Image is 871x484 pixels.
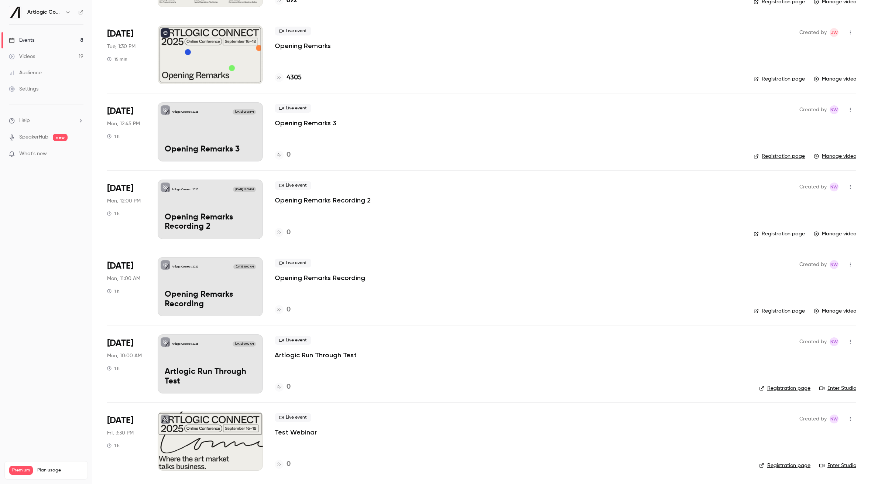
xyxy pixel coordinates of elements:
span: Created by [799,260,827,269]
span: Natasha Whiffin [830,260,839,269]
a: 4305 [275,73,302,83]
p: Opening Remarks Recording [165,290,256,309]
span: Created by [799,183,827,191]
p: Artlogic Connect 2025 [172,265,198,269]
a: Registration page [754,230,805,238]
a: Artlogic Run Through TestArtlogic Connect 2025[DATE] 10:00 AMArtlogic Run Through Test [158,334,263,393]
span: Live event [275,104,311,113]
a: Opening Remarks RecordingArtlogic Connect 2025[DATE] 11:00 AMOpening Remarks Recording [158,257,263,316]
span: [DATE] [107,415,133,426]
a: Opening Remarks Recording 2Artlogic Connect 2025[DATE] 12:00 PMOpening Remarks Recording 2 [158,180,263,239]
span: Mon, 11:00 AM [107,275,140,282]
a: 0 [275,459,291,469]
a: Enter Studio [819,462,856,469]
a: 0 [275,382,291,392]
span: Natasha Whiffin [830,337,839,346]
div: 1 h [107,365,120,371]
span: [DATE] 10:00 AM [233,341,256,347]
a: Manage video [814,230,856,238]
a: Manage video [814,153,856,160]
a: 0 [275,150,291,160]
a: Registration page [759,462,810,469]
div: Sep 15 Mon, 10:00 AM (Europe/London) [107,334,146,393]
div: 1 h [107,443,120,449]
span: Live event [275,259,311,267]
span: Created by [799,415,827,423]
span: NW [830,415,838,423]
span: NW [830,260,838,269]
p: Opening Remarks 3 [165,145,256,154]
span: Created by [799,28,827,37]
div: Sep 15 Mon, 12:45 PM (Europe/London) [107,102,146,161]
h6: Artlogic Connect 2025 [27,8,62,16]
h4: 0 [287,305,291,315]
a: Manage video [814,75,856,83]
a: Test Webinar [275,428,317,437]
span: [DATE] 12:45 PM [233,109,256,115]
div: Events [9,37,34,44]
span: [DATE] [107,28,133,40]
div: Jun 13 Fri, 3:30 PM (Europe/London) [107,412,146,471]
div: Sep 16 Tue, 1:30 PM (Europe/London) [107,25,146,84]
h4: 0 [287,382,291,392]
a: Manage video [814,307,856,315]
span: Mon, 12:00 PM [107,197,141,205]
span: Natasha Whiffin [830,415,839,423]
h4: 0 [287,150,291,160]
div: Sep 15 Mon, 11:00 AM (Europe/London) [107,257,146,316]
p: Artlogic Connect 2025 [172,188,198,191]
a: Opening Remarks Recording [275,273,365,282]
div: Videos [9,53,35,60]
a: Enter Studio [819,385,856,392]
a: Registration page [754,75,805,83]
div: 1 h [107,133,120,139]
a: Registration page [754,307,805,315]
div: Audience [9,69,42,76]
a: Artlogic Run Through Test [275,351,357,359]
a: Opening Remarks 3 [275,119,336,127]
span: Live event [275,413,311,422]
span: Live event [275,336,311,345]
span: JW [831,28,838,37]
span: Plan usage [37,467,83,473]
a: Opening Remarks [275,41,331,50]
span: Natasha Whiffin [830,105,839,114]
a: Registration page [754,153,805,160]
div: Settings [9,85,38,93]
span: Mon, 12:45 PM [107,120,140,127]
span: Created by [799,105,827,114]
h4: 0 [287,459,291,469]
div: 1 h [107,211,120,217]
span: [DATE] [107,260,133,272]
span: new [53,134,68,141]
span: [DATE] 12:00 PM [233,187,256,192]
img: Artlogic Connect 2025 [9,6,21,18]
a: 0 [275,305,291,315]
span: Premium [9,466,33,475]
iframe: Noticeable Trigger [75,151,83,157]
span: Natasha Whiffin [830,183,839,191]
div: 1 h [107,288,120,294]
span: [DATE] [107,337,133,349]
span: Mon, 10:00 AM [107,352,142,359]
span: Live event [275,27,311,35]
a: 0 [275,228,291,238]
span: Live event [275,181,311,190]
p: Artlogic Connect 2025 [172,342,198,346]
span: [DATE] 11:00 AM [233,264,256,269]
span: [DATE] [107,105,133,117]
p: Opening Remarks Recording 2 [165,213,256,232]
a: Opening Remarks Recording 2 [275,196,371,205]
span: What's new [19,150,47,158]
h4: 4305 [287,73,302,83]
div: Sep 15 Mon, 12:00 PM (Europe/London) [107,180,146,239]
a: Registration page [759,385,810,392]
li: help-dropdown-opener [9,117,83,125]
p: Artlogic Run Through Test [165,367,256,386]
